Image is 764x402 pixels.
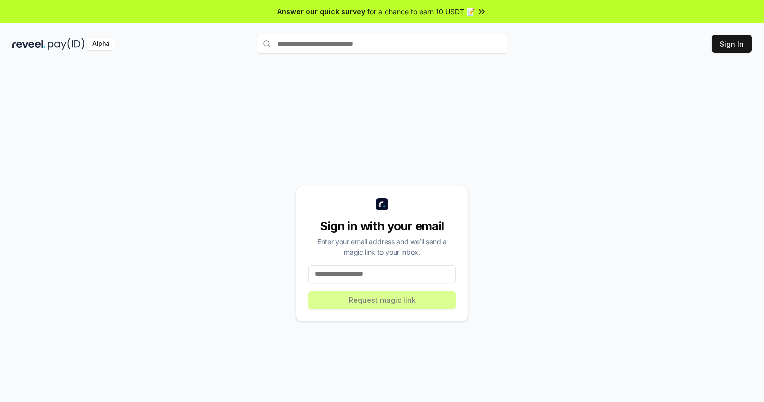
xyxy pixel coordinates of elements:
button: Sign In [712,35,752,53]
div: Alpha [87,38,115,50]
div: Sign in with your email [308,218,456,234]
img: logo_small [376,198,388,210]
span: for a chance to earn 10 USDT 📝 [367,6,475,17]
span: Answer our quick survey [277,6,365,17]
div: Enter your email address and we’ll send a magic link to your inbox. [308,236,456,257]
img: pay_id [48,38,85,50]
img: reveel_dark [12,38,46,50]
